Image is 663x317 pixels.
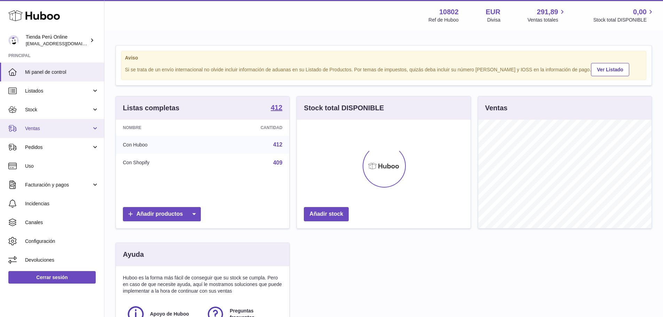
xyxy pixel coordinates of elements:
div: Tienda Perú Online [26,34,88,47]
div: Divisa [487,17,500,23]
a: Ver Listado [591,63,629,76]
a: Cerrar sesión [8,271,96,284]
span: Stock total DISPONIBLE [593,17,655,23]
span: Listados [25,88,92,94]
h3: Stock total DISPONIBLE [304,103,384,113]
span: 0,00 [633,7,647,17]
a: 291,89 Ventas totales [528,7,566,23]
span: Pedidos [25,144,92,151]
h3: Ventas [485,103,507,113]
span: Canales [25,219,99,226]
span: 291,89 [537,7,558,17]
td: Con Huboo [116,136,208,154]
span: Incidencias [25,200,99,207]
span: Ventas totales [528,17,566,23]
span: Devoluciones [25,257,99,263]
div: Ref de Huboo [428,17,458,23]
a: 412 [271,104,282,112]
a: Añadir stock [304,207,349,221]
p: Huboo es la forma más fácil de conseguir que su stock se cumpla. Pero en caso de que necesite ayu... [123,275,282,294]
img: internalAdmin-10802@internal.huboo.com [8,35,19,46]
h3: Ayuda [123,250,144,259]
strong: Aviso [125,55,642,61]
strong: 10802 [439,7,459,17]
th: Cantidad [208,120,290,136]
a: 409 [273,160,283,166]
strong: 412 [271,104,282,111]
a: Añadir productos [123,207,201,221]
span: Configuración [25,238,99,245]
a: 412 [273,142,283,148]
span: Ventas [25,125,92,132]
span: Facturación y pagos [25,182,92,188]
span: Stock [25,106,92,113]
a: 0,00 Stock total DISPONIBLE [593,7,655,23]
span: [EMAIL_ADDRESS][DOMAIN_NAME] [26,41,102,46]
div: Si se trata de un envío internacional no olvide incluir información de aduanas en su Listado de P... [125,62,642,76]
span: Mi panel de control [25,69,99,76]
td: Con Shopify [116,154,208,172]
span: Uso [25,163,99,169]
strong: EUR [486,7,500,17]
h3: Listas completas [123,103,179,113]
th: Nombre [116,120,208,136]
